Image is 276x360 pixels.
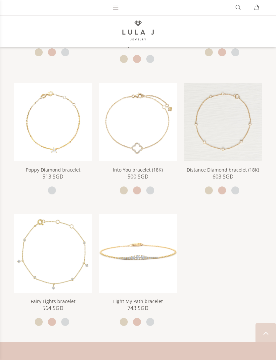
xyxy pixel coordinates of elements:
[212,173,234,180] span: 603 SGD
[99,119,177,125] a: Into You bracelet (18K)
[184,119,262,125] a: Distance Diamond bracelet (18K)
[125,42,151,48] span: 1,025 SGD
[127,305,149,311] span: 743 SGD
[184,83,262,161] img: Distance Diamond bracelet (18K)
[99,83,177,161] img: Into You bracelet (18K)
[31,298,75,304] a: Fairy Lights bracelet
[187,167,259,173] a: Distance Diamond bracelet (18K)
[14,119,92,125] a: Poppy Diamond bracelet
[99,214,177,293] img: Light My Path bracelet
[255,323,276,343] a: BACK TO TOP
[127,173,149,180] span: 500 SGD
[14,214,92,293] img: Fairy Lights bracelet
[42,173,64,180] span: 513 SGD
[42,305,64,311] span: 564 SGD
[113,298,163,304] a: Light My Path bracelet
[99,250,177,256] a: Light My Path bracelet
[113,167,163,173] a: Into You bracelet (18K)
[14,83,92,161] img: Poppy Diamond bracelet
[14,250,92,256] a: Fairy Lights bracelet
[26,167,80,173] a: Poppy Diamond bracelet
